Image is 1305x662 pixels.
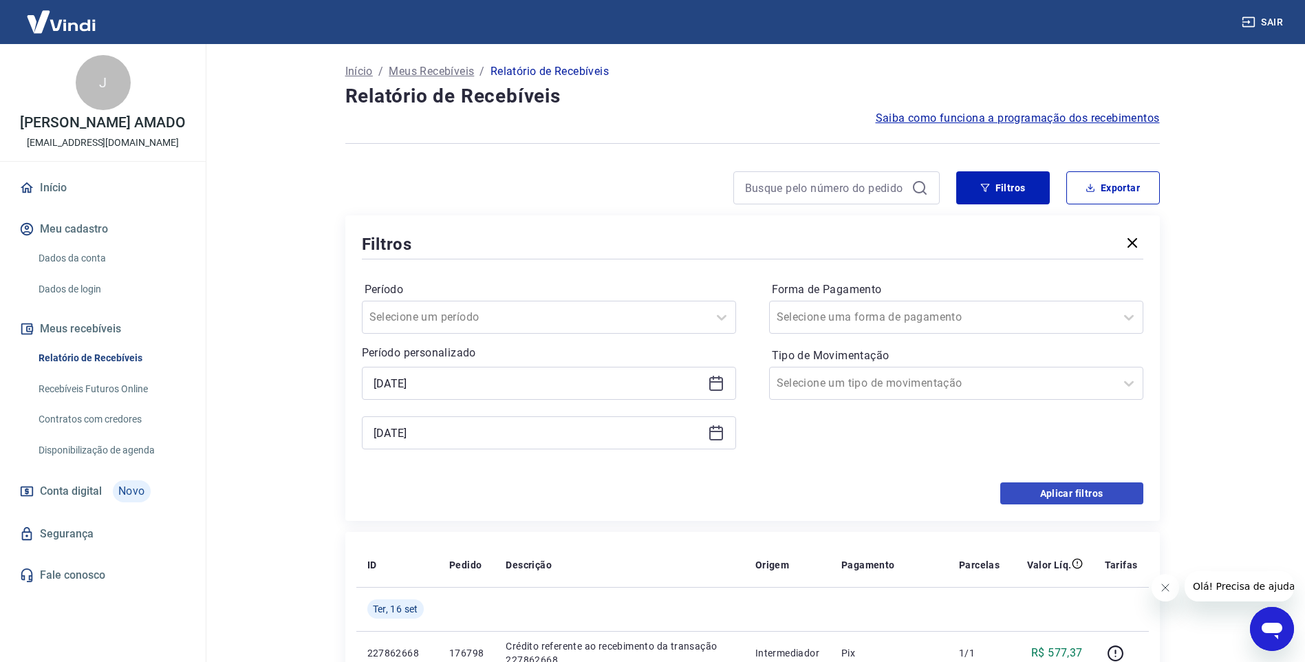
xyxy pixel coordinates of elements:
a: Segurança [17,519,189,549]
button: Filtros [956,171,1050,204]
input: Busque pelo número do pedido [745,178,906,198]
label: Período [365,281,733,298]
p: 227862668 [367,646,427,660]
p: Parcelas [959,558,1000,572]
a: Início [345,63,373,80]
p: [EMAIL_ADDRESS][DOMAIN_NAME] [27,136,179,150]
img: Vindi [17,1,106,43]
a: Saiba como funciona a programação dos recebimentos [876,110,1160,127]
a: Meus Recebíveis [389,63,474,80]
p: Pagamento [841,558,895,572]
p: Origem [755,558,789,572]
h4: Relatório de Recebíveis [345,83,1160,110]
p: Pedido [449,558,482,572]
span: Novo [113,480,151,502]
a: Conta digitalNovo [17,475,189,508]
p: R$ 577,37 [1031,645,1083,661]
button: Exportar [1066,171,1160,204]
a: Início [17,173,189,203]
button: Aplicar filtros [1000,482,1143,504]
div: J [76,55,131,110]
a: Relatório de Recebíveis [33,344,189,372]
p: Pix [841,646,937,660]
p: Valor Líq. [1027,558,1072,572]
p: / [378,63,383,80]
a: Disponibilização de agenda [33,436,189,465]
h5: Filtros [362,233,413,255]
p: Relatório de Recebíveis [490,63,609,80]
iframe: Mensagem da empresa [1185,571,1294,601]
p: Tarifas [1105,558,1138,572]
p: ID [367,558,377,572]
span: Olá! Precisa de ajuda? [8,10,116,21]
button: Meu cadastro [17,214,189,244]
a: Recebíveis Futuros Online [33,375,189,403]
a: Fale conosco [17,560,189,590]
button: Meus recebíveis [17,314,189,344]
button: Sair [1239,10,1288,35]
input: Data inicial [374,373,702,394]
p: [PERSON_NAME] AMADO [20,116,185,130]
input: Data final [374,423,702,443]
p: 176798 [449,646,484,660]
label: Tipo de Movimentação [772,348,1141,364]
p: Intermediador [755,646,819,660]
a: Dados de login [33,275,189,303]
p: 1/1 [959,646,1000,660]
a: Dados da conta [33,244,189,273]
a: Contratos com credores [33,405,189,434]
label: Forma de Pagamento [772,281,1141,298]
p: Período personalizado [362,345,736,361]
span: Conta digital [40,482,102,501]
iframe: Fechar mensagem [1152,574,1179,601]
span: Ter, 16 set [373,602,418,616]
p: / [479,63,484,80]
iframe: Botão para abrir a janela de mensagens [1250,607,1294,651]
p: Descrição [506,558,552,572]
